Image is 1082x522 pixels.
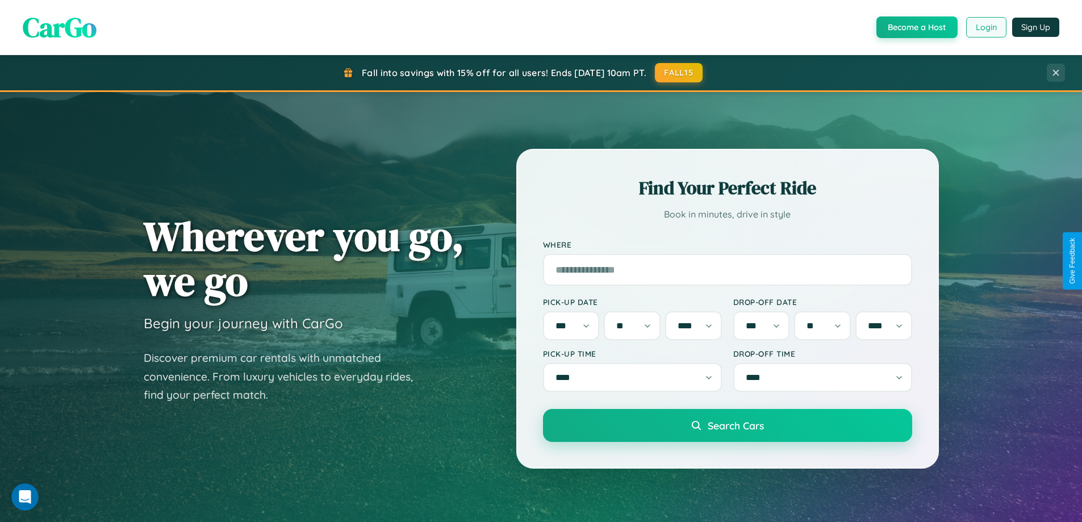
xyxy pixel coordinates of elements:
h1: Wherever you go, we go [144,214,464,303]
button: Search Cars [543,409,912,442]
p: Discover premium car rentals with unmatched convenience. From luxury vehicles to everyday rides, ... [144,349,428,404]
label: Drop-off Time [733,349,912,358]
span: Fall into savings with 15% off for all users! Ends [DATE] 10am PT. [362,67,646,78]
label: Pick-up Time [543,349,722,358]
label: Drop-off Date [733,297,912,307]
label: Pick-up Date [543,297,722,307]
label: Where [543,240,912,249]
p: Book in minutes, drive in style [543,206,912,223]
button: FALL15 [655,63,703,82]
span: CarGo [23,9,97,46]
button: Login [966,17,1006,37]
iframe: Intercom live chat [11,483,39,511]
span: Search Cars [708,419,764,432]
button: Become a Host [876,16,958,38]
div: Give Feedback [1068,238,1076,284]
h2: Find Your Perfect Ride [543,176,912,201]
button: Sign Up [1012,18,1059,37]
h3: Begin your journey with CarGo [144,315,343,332]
